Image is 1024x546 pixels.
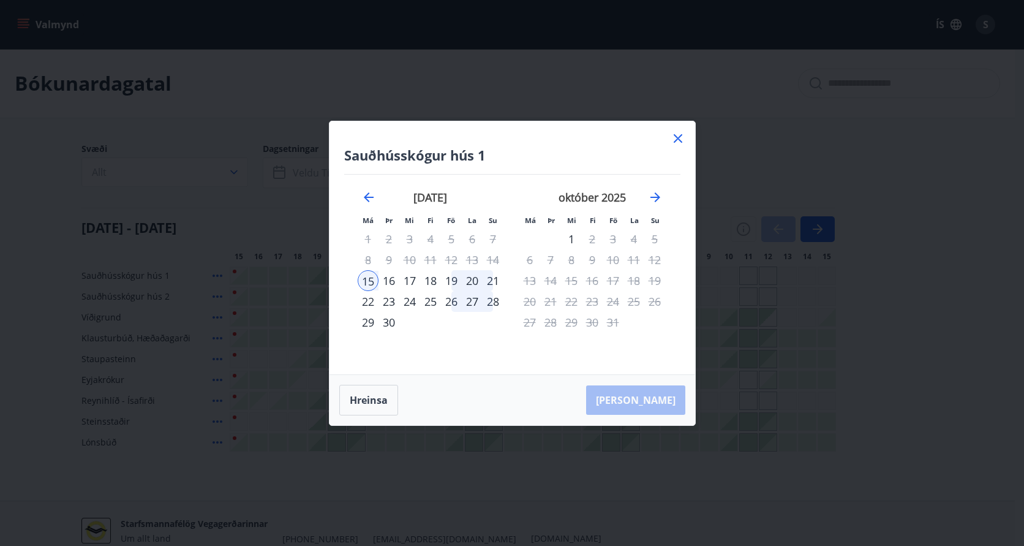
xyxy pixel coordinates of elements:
small: La [468,216,476,225]
div: 20 [462,270,483,291]
td: Not available. mánudagur, 13. október 2025 [519,270,540,291]
td: Choose mánudagur, 29. september 2025 as your check-out date. It’s available. [358,312,378,333]
td: Not available. sunnudagur, 7. september 2025 [483,229,503,249]
td: Choose þriðjudagur, 16. september 2025 as your check-out date. It’s available. [378,270,399,291]
td: Not available. miðvikudagur, 22. október 2025 [561,291,582,312]
td: Not available. föstudagur, 12. september 2025 [441,249,462,270]
small: Mi [405,216,414,225]
td: Not available. fimmtudagur, 2. október 2025 [582,229,603,249]
small: Fi [590,216,596,225]
td: Not available. miðvikudagur, 8. október 2025 [561,249,582,270]
td: Not available. mánudagur, 6. október 2025 [519,249,540,270]
td: Not available. þriðjudagur, 14. október 2025 [540,270,561,291]
div: Move backward to switch to the previous month. [361,190,376,205]
td: Choose sunnudagur, 28. september 2025 as your check-out date. It’s available. [483,291,503,312]
td: Not available. föstudagur, 3. október 2025 [603,229,623,249]
td: Choose sunnudagur, 21. september 2025 as your check-out date. It’s available. [483,270,503,291]
td: Not available. miðvikudagur, 29. október 2025 [561,312,582,333]
td: Not available. fimmtudagur, 9. október 2025 [582,249,603,270]
td: Choose miðvikudagur, 1. október 2025 as your check-out date. It’s available. [561,229,582,249]
div: Calendar [344,175,680,360]
td: Not available. mánudagur, 8. september 2025 [358,249,378,270]
div: 28 [483,291,503,312]
td: Choose þriðjudagur, 30. september 2025 as your check-out date. It’s available. [378,312,399,333]
td: Not available. laugardagur, 25. október 2025 [623,291,644,312]
td: Not available. sunnudagur, 19. október 2025 [644,270,665,291]
strong: október 2025 [559,190,626,205]
td: Not available. laugardagur, 4. október 2025 [623,229,644,249]
td: Choose fimmtudagur, 25. september 2025 as your check-out date. It’s available. [420,291,441,312]
div: 25 [420,291,441,312]
td: Choose fimmtudagur, 18. september 2025 as your check-out date. It’s available. [420,270,441,291]
td: Not available. mánudagur, 27. október 2025 [519,312,540,333]
small: Su [489,216,497,225]
small: Fö [609,216,617,225]
td: Not available. laugardagur, 6. september 2025 [462,229,483,249]
td: Choose föstudagur, 26. september 2025 as your check-out date. It’s available. [441,291,462,312]
td: Choose þriðjudagur, 23. september 2025 as your check-out date. It’s available. [378,291,399,312]
td: Choose miðvikudagur, 24. september 2025 as your check-out date. It’s available. [399,291,420,312]
td: Choose mánudagur, 22. september 2025 as your check-out date. It’s available. [358,291,378,312]
td: Not available. föstudagur, 24. október 2025 [603,291,623,312]
td: Not available. miðvikudagur, 10. september 2025 [399,249,420,270]
td: Not available. föstudagur, 31. október 2025 [603,312,623,333]
small: Su [651,216,660,225]
button: Hreinsa [339,385,398,415]
td: Choose föstudagur, 19. september 2025 as your check-out date. It’s available. [441,270,462,291]
td: Not available. miðvikudagur, 3. september 2025 [399,229,420,249]
strong: [DATE] [413,190,447,205]
div: 26 [441,291,462,312]
td: Not available. föstudagur, 17. október 2025 [603,270,623,291]
div: 18 [420,270,441,291]
td: Not available. föstudagur, 5. september 2025 [441,229,462,249]
small: La [630,216,639,225]
div: 24 [399,291,420,312]
small: Mi [567,216,576,225]
small: Fö [447,216,455,225]
td: Choose laugardagur, 27. september 2025 as your check-out date. It’s available. [462,291,483,312]
div: 17 [399,270,420,291]
td: Not available. sunnudagur, 5. október 2025 [644,229,665,249]
small: Þr [548,216,555,225]
td: Not available. þriðjudagur, 9. september 2025 [378,249,399,270]
td: Not available. mánudagur, 1. september 2025 [358,229,378,249]
td: Not available. þriðjudagur, 2. september 2025 [378,229,399,249]
td: Selected as start date. mánudagur, 15. september 2025 [358,270,378,291]
td: Not available. mánudagur, 20. október 2025 [519,291,540,312]
div: 16 [378,270,399,291]
div: 27 [462,291,483,312]
div: 30 [378,312,399,333]
small: Má [525,216,536,225]
td: Not available. fimmtudagur, 11. september 2025 [420,249,441,270]
td: Not available. fimmtudagur, 30. október 2025 [582,312,603,333]
div: Aðeins innritun í boði [358,270,378,291]
td: Not available. sunnudagur, 26. október 2025 [644,291,665,312]
td: Not available. laugardagur, 18. október 2025 [623,270,644,291]
td: Not available. fimmtudagur, 23. október 2025 [582,291,603,312]
td: Not available. sunnudagur, 14. september 2025 [483,249,503,270]
div: 21 [483,270,503,291]
td: Not available. fimmtudagur, 16. október 2025 [582,270,603,291]
div: 22 [358,291,378,312]
td: Not available. laugardagur, 13. september 2025 [462,249,483,270]
small: Þr [385,216,393,225]
td: Not available. þriðjudagur, 28. október 2025 [540,312,561,333]
div: 23 [378,291,399,312]
h4: Sauðhússkógur hús 1 [344,146,680,164]
small: Má [363,216,374,225]
td: Choose miðvikudagur, 17. september 2025 as your check-out date. It’s available. [399,270,420,291]
td: Not available. þriðjudagur, 7. október 2025 [540,249,561,270]
td: Choose laugardagur, 20. september 2025 as your check-out date. It’s available. [462,270,483,291]
small: Fi [427,216,434,225]
td: Not available. fimmtudagur, 4. september 2025 [420,229,441,249]
td: Not available. miðvikudagur, 15. október 2025 [561,270,582,291]
div: 19 [441,270,462,291]
div: 29 [358,312,378,333]
td: Not available. þriðjudagur, 21. október 2025 [540,291,561,312]
td: Not available. föstudagur, 10. október 2025 [603,249,623,270]
td: Not available. laugardagur, 11. október 2025 [623,249,644,270]
td: Not available. sunnudagur, 12. október 2025 [644,249,665,270]
div: Move forward to switch to the next month. [648,190,663,205]
div: Aðeins útritun í boði [561,229,582,249]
